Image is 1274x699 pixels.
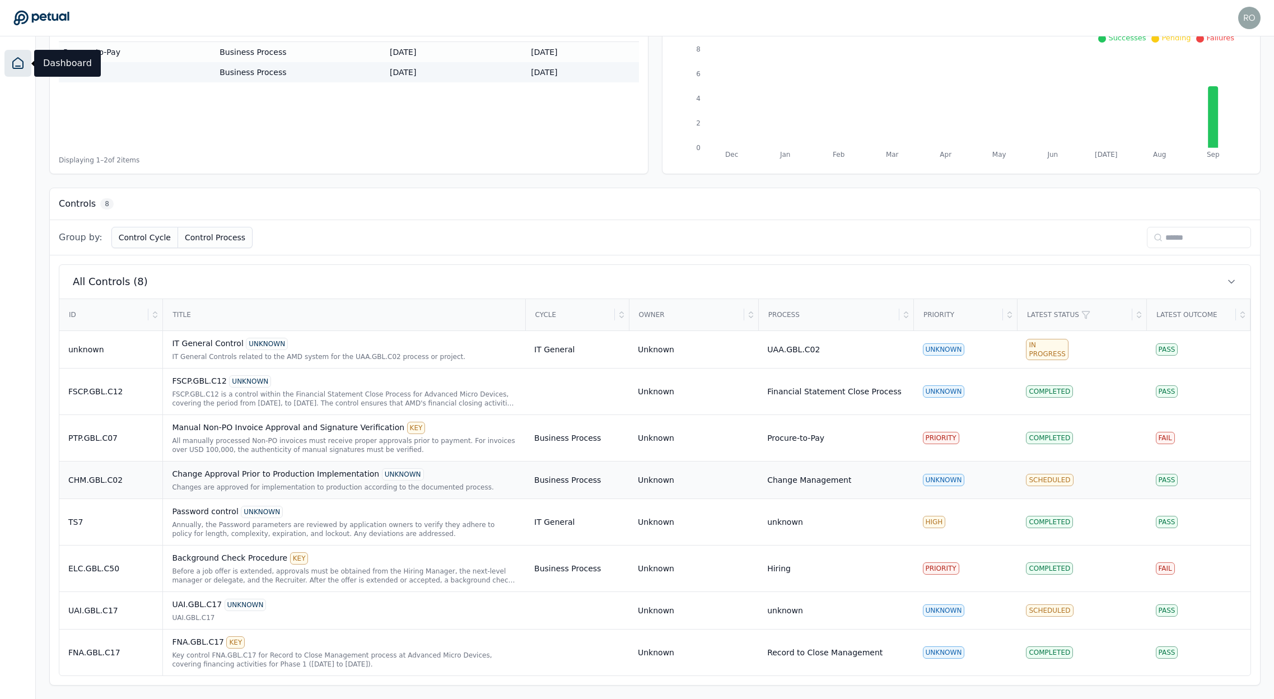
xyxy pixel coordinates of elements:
td: [DATE] [526,42,638,63]
div: Fail [1156,432,1175,444]
div: Latest Status [1018,300,1132,330]
div: Scheduled [1026,474,1073,486]
td: [DATE] [526,62,638,82]
div: Cycle [526,300,615,330]
tspan: Aug [1153,151,1166,159]
div: Background Check Procedure [172,552,516,565]
div: Unknown [638,432,674,444]
div: ID [60,300,148,330]
div: FNA.GBL.C17 [68,647,153,658]
div: FNA.GBL.C17 [172,636,516,649]
div: Dashboard [34,50,101,77]
div: Financial Statement Close Process [767,386,902,397]
div: Fail [1156,562,1175,575]
div: IT General Control [172,338,516,350]
div: Pass [1156,385,1178,398]
div: HIGH [923,516,946,528]
div: In Progress [1026,339,1068,360]
a: Dashboard [4,50,31,77]
tspan: Jun [1047,151,1058,159]
tspan: Apr [940,151,951,159]
span: Group by: [59,231,102,244]
img: roberto+amd@petual.ai [1238,7,1261,29]
div: CHM.GBL.C02 [68,474,153,486]
tspan: Dec [725,151,738,159]
div: UNKNOWN [246,338,288,350]
div: Key control FNA.GBL.C17 for Record to Close Management process at Advanced Micro Devices, coverin... [172,651,516,669]
span: Successes [1108,34,1146,42]
div: Scheduled [1026,604,1073,617]
div: IT General Controls related to the AMD system for the UAA.GBL.C02 process or project. [172,352,516,361]
div: Owner [630,300,744,330]
div: Hiring [767,563,791,574]
span: Failures [1206,34,1234,42]
div: FSCP.GBL.C12 is a control within the Financial Statement Close Process for Advanced Micro Devices... [172,390,516,408]
td: Business Process [525,461,629,498]
a: Go to Dashboard [13,10,69,26]
div: UNKNOWN [229,375,271,388]
div: UAI.GBL.C17 [68,605,153,616]
tspan: Feb [833,151,844,159]
div: UNKNOWN [923,604,965,617]
td: Procure-to-Pay [59,42,215,63]
div: UAI.GBL.C17 [172,613,516,622]
td: Business Process [525,414,629,461]
div: Pass [1156,343,1178,356]
div: ELC.GBL.C50 [68,563,153,574]
tspan: Sep [1207,151,1220,159]
div: Unknown [638,344,674,355]
div: Changes are approved for implementation to production according to the documented process. [172,483,516,492]
div: Change Approval Prior to Production Implementation [172,468,516,481]
td: IT General [525,498,629,545]
div: Completed [1026,516,1073,528]
tspan: 6 [696,70,701,78]
div: TS7 [68,516,153,528]
td: Hiring [59,62,215,82]
div: Unknown [638,386,674,397]
div: Procure-to-Pay [767,432,824,444]
div: Unknown [638,563,674,574]
div: Pass [1156,646,1178,659]
div: UNKNOWN [923,474,965,486]
span: Pending [1161,34,1191,42]
div: PRIORITY [923,562,959,575]
div: Pass [1156,474,1178,486]
td: Business Process [215,42,385,63]
tspan: Jan [780,151,790,159]
tspan: Mar [886,151,899,159]
div: unknown [767,516,803,528]
td: IT General [525,330,629,368]
div: unknown [68,344,153,355]
span: All Controls (8) [73,274,148,290]
div: Annually, the Password parameters are reviewed by application owners to verify they adhere to pol... [172,520,516,538]
div: FSCP.GBL.C12 [68,386,153,397]
div: KEY [290,552,309,565]
div: UNKNOWN [923,646,965,659]
div: Unknown [638,474,674,486]
button: All Controls (8) [59,265,1250,299]
div: All manually processed Non-PO invoices must receive proper approvals prior to payment. For invoic... [172,436,516,454]
td: [DATE] [385,42,526,63]
div: Priority [914,300,1003,330]
tspan: 8 [696,45,701,53]
div: Manual Non-PO Invoice Approval and Signature Verification [172,422,516,434]
div: Password control [172,506,516,518]
td: Business Process [525,545,629,591]
tspan: 0 [696,144,701,152]
tspan: 2 [696,119,701,127]
div: Latest Outcome [1147,300,1236,330]
div: Process [759,300,899,330]
div: unknown [767,605,803,616]
span: Displaying 1– 2 of 2 items [59,156,139,165]
div: PTP.GBL.C07 [68,432,153,444]
div: Pass [1156,604,1178,617]
div: Title [164,300,524,330]
div: KEY [226,636,245,649]
td: [DATE] [385,62,526,82]
div: Unknown [638,647,674,658]
div: Change Management [767,474,851,486]
h3: Controls [59,197,96,211]
div: FSCP.GBL.C12 [172,375,516,388]
div: UNKNOWN [241,506,283,518]
div: Completed [1026,646,1073,659]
